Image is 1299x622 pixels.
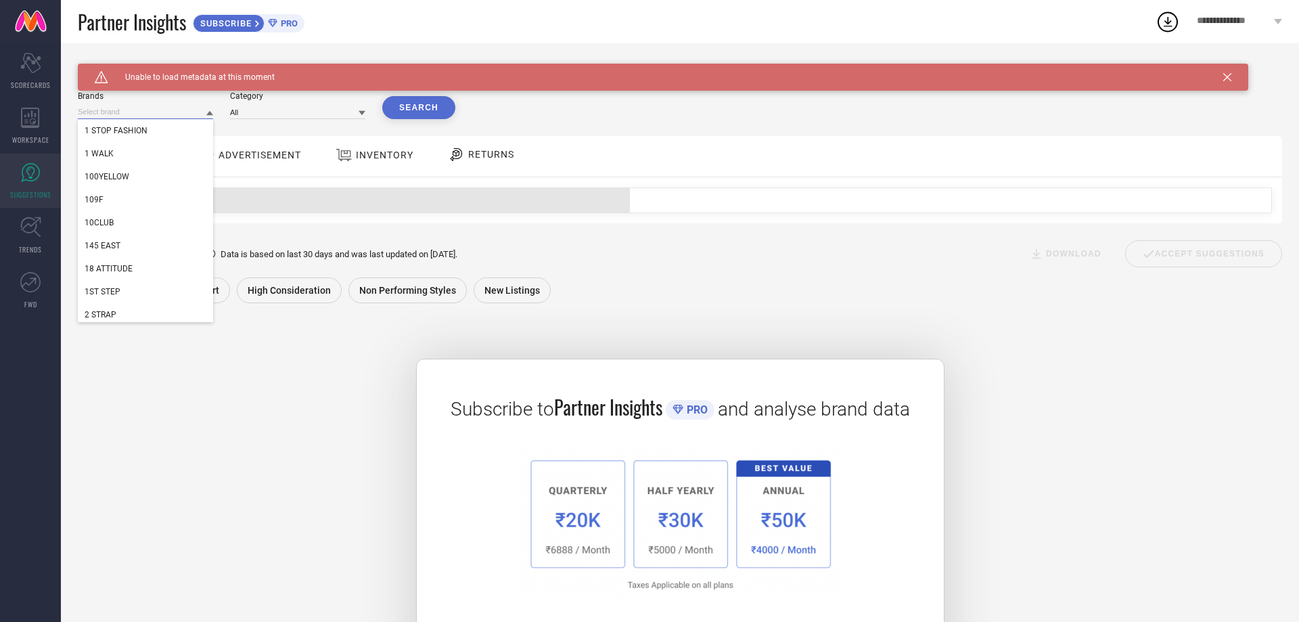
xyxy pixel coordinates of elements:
span: PRO [683,403,708,416]
div: 10CLUB [78,211,213,234]
span: 109F [85,195,104,204]
span: Unable to load metadata at this moment [108,72,275,82]
span: High Consideration [248,285,331,296]
div: Brands [78,91,213,101]
span: New Listings [484,285,540,296]
div: 100YELLOW [78,165,213,188]
span: 1ST STEP [85,287,120,296]
span: SCORECARDS [11,80,51,90]
input: Select brand [78,105,213,119]
span: TRENDS [19,244,42,254]
span: 10CLUB [85,218,114,227]
a: SUBSCRIBEPRO [193,11,304,32]
span: 1 WALK [85,149,114,158]
span: SUGGESTIONS [10,190,51,200]
div: 109F [78,188,213,211]
span: PRO [277,18,298,28]
span: Partner Insights [554,393,662,421]
span: 1 STOP FASHION [85,126,147,135]
span: 145 EAST [85,241,120,250]
div: Open download list [1156,9,1180,34]
span: 18 ATTITUDE [85,264,133,273]
img: 1a6fb96cb29458d7132d4e38d36bc9c7.png [518,448,842,599]
div: 1ST STEP [78,280,213,303]
span: Non Performing Styles [359,285,456,296]
span: Data is based on last 30 days and was last updated on [DATE] . [221,249,457,259]
h1: SUGGESTIONS [78,64,149,74]
div: 1 WALK [78,142,213,165]
button: Search [382,96,455,119]
span: Partner Insights [78,8,186,36]
div: Category [230,91,365,101]
div: 1 STOP FASHION [78,119,213,142]
div: 145 EAST [78,234,213,257]
div: Accept Suggestions [1125,240,1282,267]
span: 100YELLOW [85,172,129,181]
span: and analyse brand data [718,398,910,420]
div: 18 ATTITUDE [78,257,213,280]
span: SUBSCRIBE [193,18,255,28]
span: FWD [24,299,37,309]
span: WORKSPACE [12,135,49,145]
span: 2 STRAP [85,310,116,319]
span: INVENTORY [356,150,413,160]
span: Subscribe to [451,398,554,420]
span: RETURNS [468,149,514,160]
span: ADVERTISEMENT [219,150,301,160]
div: 2 STRAP [78,303,213,326]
